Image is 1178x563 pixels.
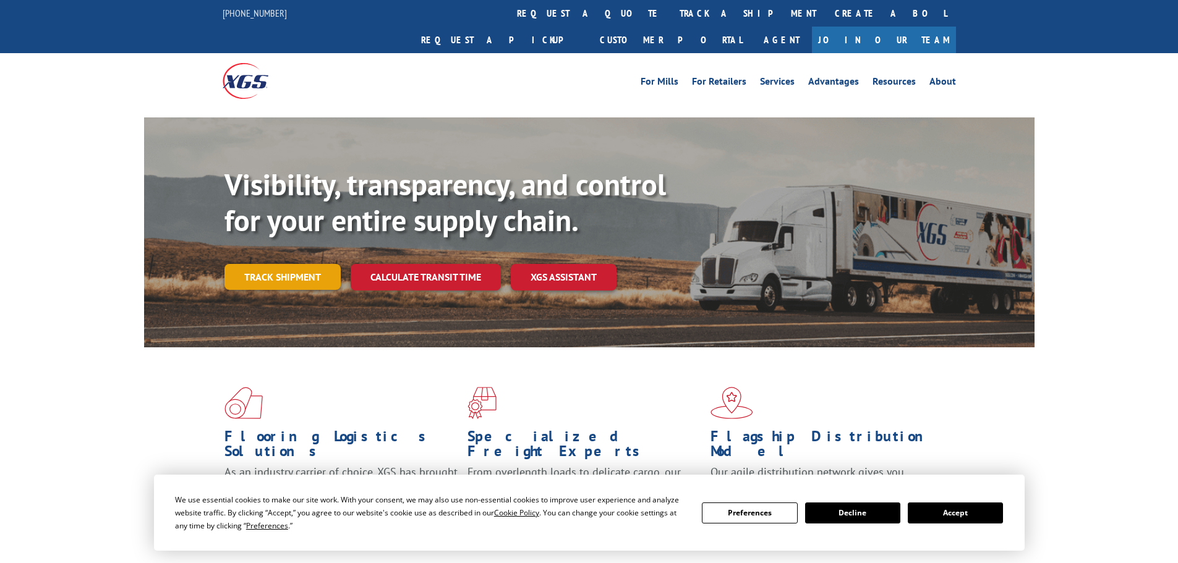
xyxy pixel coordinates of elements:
[873,77,916,90] a: Resources
[812,27,956,53] a: Join Our Team
[467,429,701,465] h1: Specialized Freight Experts
[351,264,501,290] a: Calculate transit time
[467,465,701,520] p: From overlength loads to delicate cargo, our experienced staff knows the best way to move your fr...
[751,27,812,53] a: Agent
[591,27,751,53] a: Customer Portal
[223,7,287,19] a: [PHONE_NUMBER]
[246,520,288,531] span: Preferences
[760,77,795,90] a: Services
[511,264,617,290] a: XGS ASSISTANT
[711,429,944,465] h1: Flagship Distribution Model
[224,165,666,239] b: Visibility, transparency, and control for your entire supply chain.
[224,264,341,290] a: Track shipment
[175,493,687,532] div: We use essential cookies to make our site work. With your consent, we may also use non-essential ...
[908,502,1003,523] button: Accept
[224,387,263,419] img: xgs-icon-total-supply-chain-intelligence-red
[805,502,900,523] button: Decline
[412,27,591,53] a: Request a pickup
[929,77,956,90] a: About
[702,502,797,523] button: Preferences
[711,387,753,419] img: xgs-icon-flagship-distribution-model-red
[154,475,1025,551] div: Cookie Consent Prompt
[692,77,746,90] a: For Retailers
[224,465,458,509] span: As an industry carrier of choice, XGS has brought innovation and dedication to flooring logistics...
[224,429,458,465] h1: Flooring Logistics Solutions
[494,507,539,518] span: Cookie Policy
[467,387,497,419] img: xgs-icon-focused-on-flooring-red
[711,465,938,494] span: Our agile distribution network gives you nationwide inventory management on demand.
[641,77,678,90] a: For Mills
[808,77,859,90] a: Advantages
